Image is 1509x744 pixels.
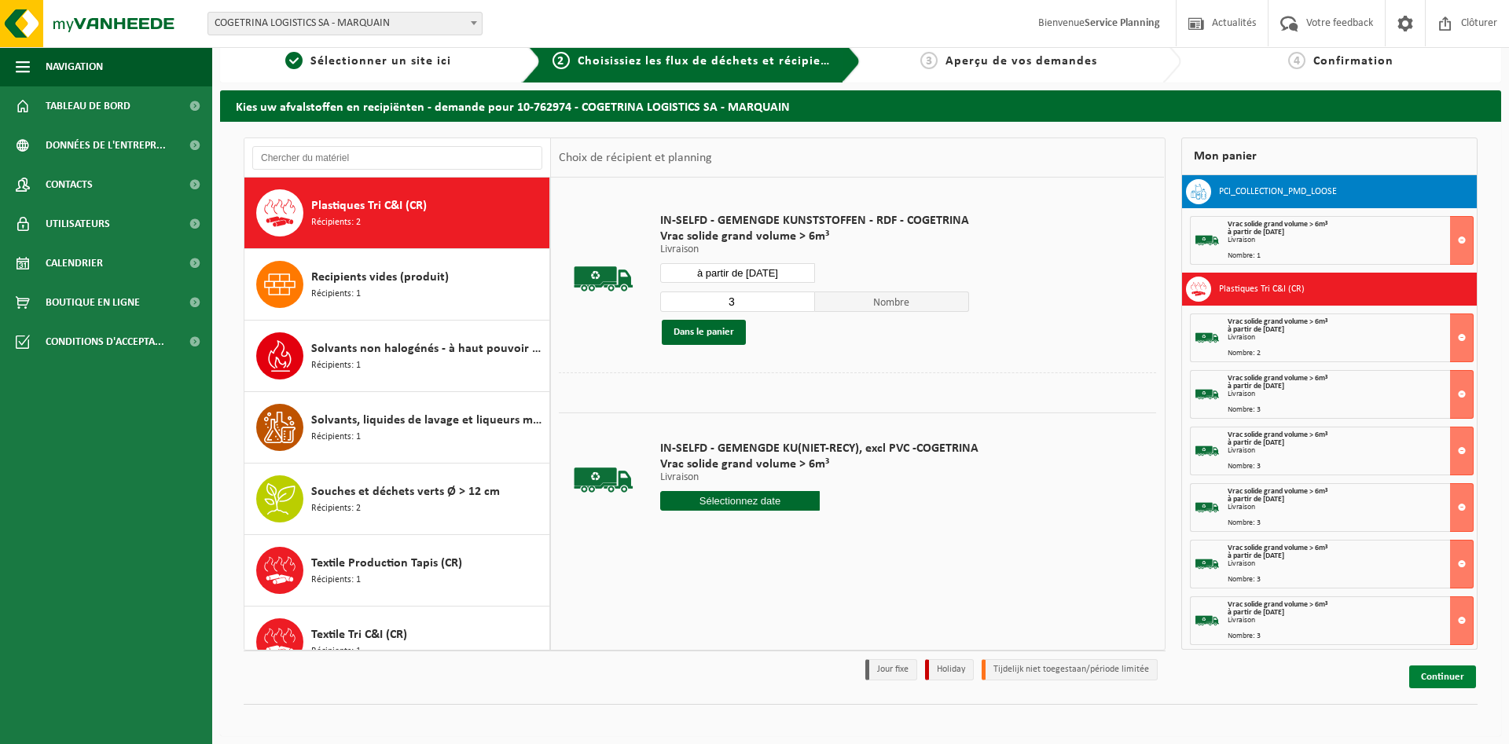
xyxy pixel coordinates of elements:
[1228,406,1474,414] div: Nombre: 3
[1181,137,1478,175] div: Mon panier
[1228,560,1474,568] div: Livraison
[207,12,483,35] span: COGETRINA LOGISTICS SA - MARQUAIN
[1219,277,1305,302] h3: Plastiques Tri C&I (CR)
[1228,390,1474,398] div: Livraison
[1228,632,1474,640] div: Nombre: 3
[1228,252,1474,260] div: Nombre: 1
[1228,495,1284,504] strong: à partir de [DATE]
[208,13,482,35] span: COGETRINA LOGISTICS SA - MARQUAIN
[1228,350,1474,357] div: Nombre: 2
[1313,55,1393,68] span: Confirmation
[660,244,969,255] p: Livraison
[1228,617,1474,625] div: Livraison
[310,55,451,68] span: Sélectionner un site ici
[285,52,303,69] span: 1
[228,52,509,71] a: 1Sélectionner un site ici
[551,138,720,178] div: Choix de récipient et planning
[1228,552,1284,560] strong: à partir de [DATE]
[1228,519,1474,527] div: Nombre: 3
[1228,228,1284,236] strong: à partir de [DATE]
[311,287,361,302] span: Récipients: 1
[46,165,93,204] span: Contacts
[46,126,166,165] span: Données de l'entrepr...
[1228,447,1474,455] div: Livraison
[982,659,1158,680] li: Tijdelijk niet toegestaan/période limitée
[1228,608,1284,617] strong: à partir de [DATE]
[1228,487,1327,496] span: Vrac solide grand volume > 6m³
[311,573,361,588] span: Récipients: 1
[311,554,462,573] span: Textile Production Tapis (CR)
[1228,334,1474,342] div: Livraison
[660,229,969,244] span: Vrac solide grand volume > 6m³
[46,322,164,361] span: Conditions d'accepta...
[1228,431,1327,439] span: Vrac solide grand volume > 6m³
[1228,576,1474,584] div: Nombre: 3
[46,47,103,86] span: Navigation
[1228,382,1284,390] strong: à partir de [DATE]
[244,321,550,392] button: Solvants non halogénés - à haut pouvoir calorifique en petits emballages (<200L) Récipients: 1
[220,90,1501,121] h2: Kies uw afvalstoffen en recipiënten - demande pour 10-762974 - COGETRINA LOGISTICS SA - MARQUAIN
[311,215,361,230] span: Récipients: 2
[660,263,815,283] input: Sélectionnez date
[46,283,140,322] span: Boutique en ligne
[925,659,974,680] li: Holiday
[244,178,550,249] button: Plastiques Tri C&I (CR) Récipients: 2
[553,52,570,69] span: 2
[1228,325,1284,334] strong: à partir de [DATE]
[311,339,545,358] span: Solvants non halogénés - à haut pouvoir calorifique en petits emballages (<200L)
[311,358,361,373] span: Récipients: 1
[244,535,550,607] button: Textile Production Tapis (CR) Récipients: 1
[660,472,978,483] p: Livraison
[311,501,361,516] span: Récipients: 2
[660,213,969,229] span: IN-SELFD - GEMENGDE KUNSTSTOFFEN - RDF - COGETRINA
[1228,236,1474,244] div: Livraison
[865,659,917,680] li: Jour fixe
[920,52,938,69] span: 3
[244,392,550,464] button: Solvants, liquides de lavage et liqueurs mères organiques halogénés, toxique Récipients: 1
[1228,374,1327,383] span: Vrac solide grand volume > 6m³
[578,55,839,68] span: Choisissiez les flux de déchets et récipients
[1228,317,1327,326] span: Vrac solide grand volume > 6m³
[1228,600,1327,609] span: Vrac solide grand volume > 6m³
[1228,220,1327,229] span: Vrac solide grand volume > 6m³
[311,644,361,659] span: Récipients: 1
[1409,665,1476,688] a: Continuer
[46,86,130,126] span: Tableau de bord
[945,55,1097,68] span: Aperçu de vos demandes
[1288,52,1305,69] span: 4
[1085,17,1160,29] strong: Service Planning
[244,249,550,321] button: Recipients vides (produit) Récipients: 1
[1228,504,1474,511] div: Livraison
[311,411,545,430] span: Solvants, liquides de lavage et liqueurs mères organiques halogénés, toxique
[311,482,500,501] span: Souches et déchets verts Ø > 12 cm
[252,146,542,170] input: Chercher du matériel
[244,464,550,535] button: Souches et déchets verts Ø > 12 cm Récipients: 2
[1228,463,1474,471] div: Nombre: 3
[244,607,550,677] button: Textile Tri C&I (CR) Récipients: 1
[311,430,361,445] span: Récipients: 1
[311,625,407,644] span: Textile Tri C&I (CR)
[1228,438,1284,447] strong: à partir de [DATE]
[46,204,110,244] span: Utilisateurs
[815,291,970,312] span: Nombre
[662,320,746,345] button: Dans le panier
[660,456,978,472] span: Vrac solide grand volume > 6m³
[311,268,449,287] span: Recipients vides (produit)
[660,441,978,456] span: IN-SELFD - GEMENGDE KU(NIET-RECY), excl PVC -COGETRINA
[1219,179,1337,204] h3: PCI_COLLECTION_PMD_LOOSE
[46,244,103,283] span: Calendrier
[1228,544,1327,552] span: Vrac solide grand volume > 6m³
[311,196,427,215] span: Plastiques Tri C&I (CR)
[660,491,820,511] input: Sélectionnez date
